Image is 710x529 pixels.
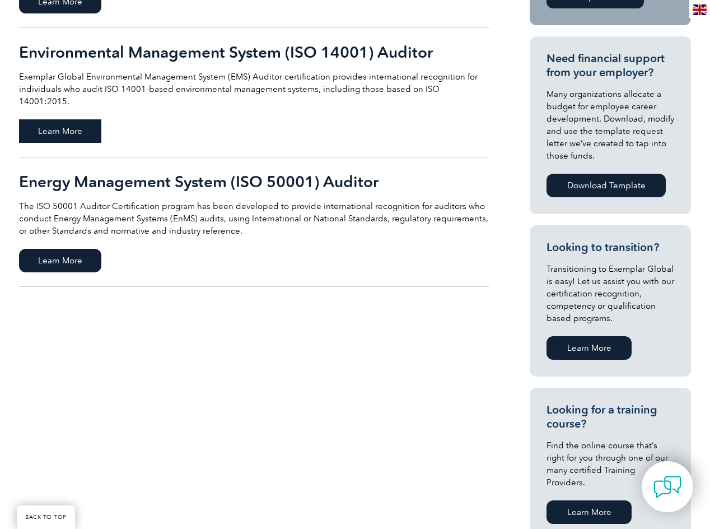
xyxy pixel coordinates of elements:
[653,473,681,501] img: contact-chat.png
[546,174,666,197] a: Download Template
[693,4,707,15] img: en
[546,403,674,431] h3: Looking for a training course?
[546,88,674,162] p: Many organizations allocate a budget for employee career development. Download, modify and use th...
[546,439,674,489] p: Find the online course that’s right for you through one of our many certified Training Providers.
[19,157,489,287] a: Energy Management System (ISO 50001) Auditor The ISO 50001 Auditor Certification program has been...
[546,52,674,80] h3: Need financial support from your employer?
[19,43,489,61] h2: Environmental Management System (ISO 14001) Auditor
[19,173,489,191] h2: Energy Management System (ISO 50001) Auditor
[546,263,674,324] p: Transitioning to Exemplar Global is easy! Let us assist you with our certification recognition, c...
[19,119,101,143] span: Learn More
[546,336,632,360] a: Learn More
[19,249,101,272] span: Learn More
[19,71,489,108] p: Exemplar Global Environmental Management System (EMS) Auditor certification provides internationa...
[546,240,674,254] h3: Looking to transition?
[546,500,632,524] a: Learn More
[19,200,489,237] p: The ISO 50001 Auditor Certification program has been developed to provide international recogniti...
[17,505,75,529] a: BACK TO TOP
[19,28,489,157] a: Environmental Management System (ISO 14001) Auditor Exemplar Global Environmental Management Syst...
